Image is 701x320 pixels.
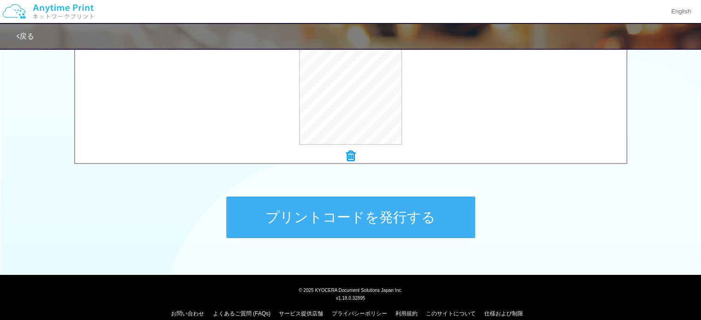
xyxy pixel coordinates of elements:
[426,310,476,317] a: このサイトについて
[17,32,34,40] a: 戻る
[171,310,204,317] a: お問い合わせ
[484,310,523,317] a: 仕様および制限
[332,310,387,317] a: プライバシーポリシー
[279,310,323,317] a: サービス提供店舗
[299,287,402,293] span: © 2025 KYOCERA Document Solutions Japan Inc.
[226,197,475,238] button: プリントコードを発行する
[395,310,418,317] a: 利用規約
[213,310,271,317] a: よくあるご質問 (FAQs)
[336,295,365,301] span: v1.18.0.32895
